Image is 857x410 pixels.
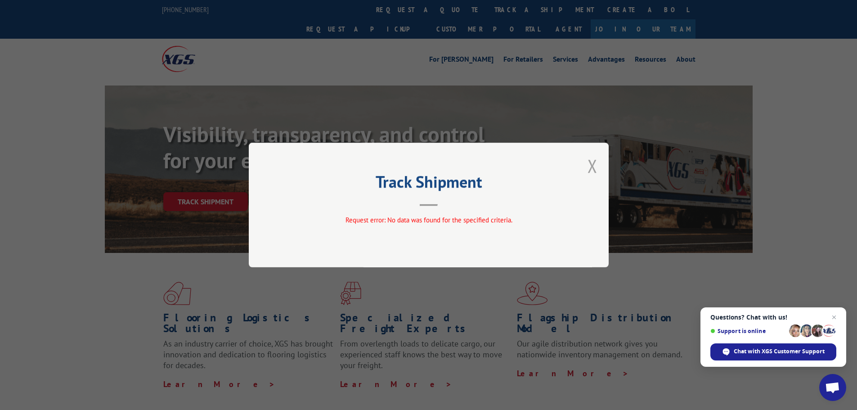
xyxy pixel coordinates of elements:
span: Questions? Chat with us! [710,314,836,321]
span: Request error: No data was found for the specified criteria. [345,216,512,224]
button: Close modal [588,154,597,178]
span: Support is online [710,328,786,334]
span: Chat with XGS Customer Support [734,347,825,356]
div: Chat with XGS Customer Support [710,343,836,360]
h2: Track Shipment [294,176,564,193]
div: Open chat [819,374,846,401]
span: Close chat [829,312,839,323]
